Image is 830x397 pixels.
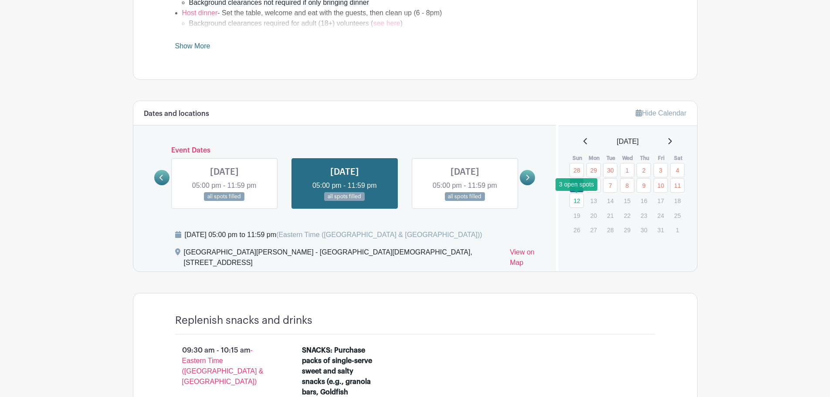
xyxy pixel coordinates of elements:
[670,194,684,207] p: 18
[670,154,687,163] th: Sat
[586,194,601,207] p: 13
[654,223,668,237] p: 31
[603,154,620,163] th: Tue
[586,209,601,222] p: 20
[184,247,503,271] div: [GEOGRAPHIC_DATA][PERSON_NAME] - [GEOGRAPHIC_DATA][DEMOGRAPHIC_DATA], [STREET_ADDRESS]
[620,154,637,163] th: Wed
[670,209,684,222] p: 25
[670,178,684,193] a: 11
[603,163,617,177] a: 30
[175,314,312,327] h4: Replenish snacks and drinks
[510,247,545,271] a: View on Map
[182,30,227,37] a: Stay overnight
[620,194,634,207] p: 15
[586,223,601,237] p: 27
[603,178,617,193] a: 7
[620,178,634,193] a: 8
[620,163,634,177] a: 1
[603,223,617,237] p: 28
[569,209,584,222] p: 19
[373,20,400,27] a: see here
[586,163,601,177] a: 29
[620,223,634,237] p: 29
[637,223,651,237] p: 30
[637,194,651,207] p: 16
[603,209,617,222] p: 21
[185,230,482,240] div: [DATE] 05:00 pm to 11:59 pm
[169,146,520,155] h6: Event Dates
[654,194,668,207] p: 17
[670,163,684,177] a: 4
[586,154,603,163] th: Mon
[556,178,597,191] div: 3 open spots
[276,231,482,238] span: (Eastern Time ([GEOGRAPHIC_DATA] & [GEOGRAPHIC_DATA]))
[175,42,210,53] a: Show More
[189,18,655,29] li: Background clearances required for adult (18+) volunteers ( )
[182,8,655,29] li: - Set the table, welcome and eat with the guests, then clean up (6 - 8pm)
[654,178,668,193] a: 10
[182,9,218,17] a: Host dinner
[569,193,584,208] a: 12
[637,178,651,193] a: 9
[182,29,655,50] li: - Greet guests, sleep in one of two host rooms, then lock up in the morning (8pm - 6am)
[569,223,584,237] p: 26
[637,163,651,177] a: 2
[617,136,639,147] span: [DATE]
[569,163,584,177] a: 28
[670,223,684,237] p: 1
[182,346,264,385] span: - Eastern Time ([GEOGRAPHIC_DATA] & [GEOGRAPHIC_DATA])
[603,194,617,207] p: 14
[654,209,668,222] p: 24
[637,209,651,222] p: 23
[569,154,586,163] th: Sun
[654,163,668,177] a: 3
[636,109,686,117] a: Hide Calendar
[636,154,653,163] th: Thu
[161,342,288,390] p: 09:30 am - 10:15 am
[144,110,209,118] h6: Dates and locations
[653,154,670,163] th: Fri
[620,209,634,222] p: 22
